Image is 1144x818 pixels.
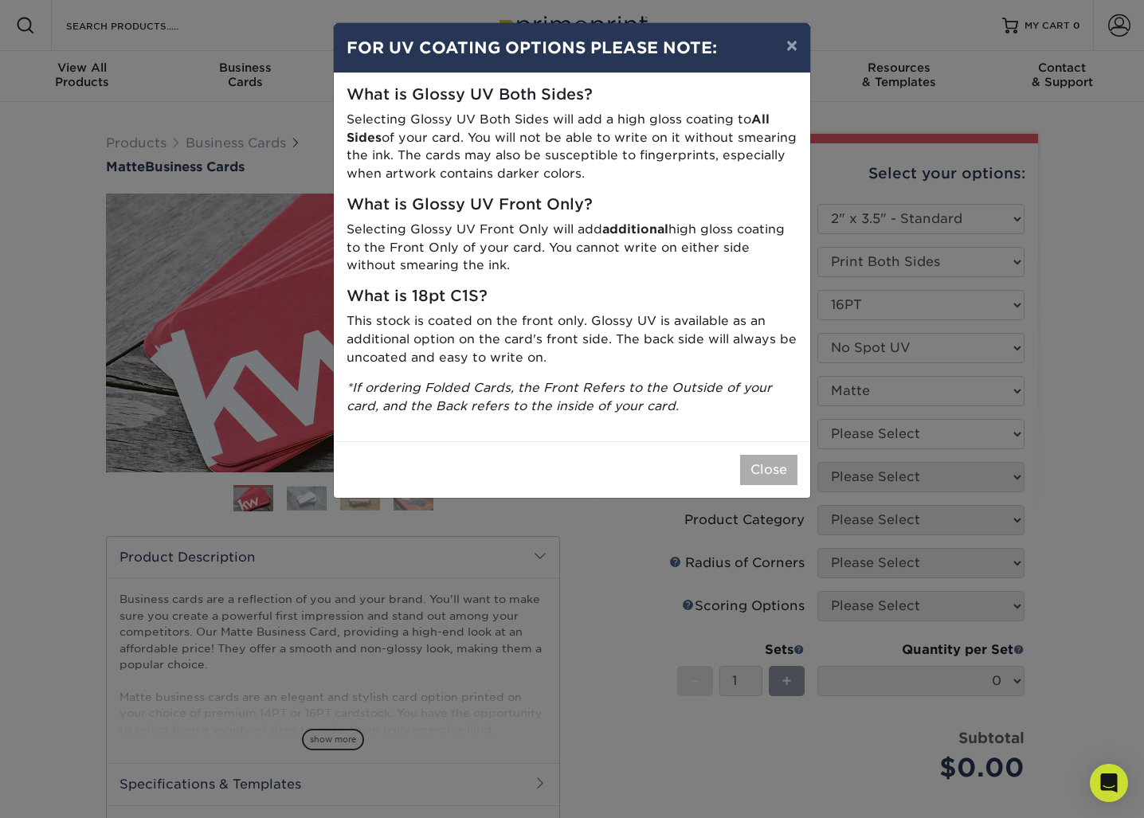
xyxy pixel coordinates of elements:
strong: additional [602,221,668,237]
p: Selecting Glossy UV Both Sides will add a high gloss coating to of your card. You will not be abl... [347,111,797,183]
button: Close [740,455,797,485]
h5: What is 18pt C1S? [347,288,797,306]
h5: What is Glossy UV Both Sides? [347,86,797,104]
p: Selecting Glossy UV Front Only will add high gloss coating to the Front Only of your card. You ca... [347,221,797,275]
p: This stock is coated on the front only. Glossy UV is available as an additional option on the car... [347,312,797,366]
strong: All Sides [347,112,770,145]
div: Open Intercom Messenger [1090,764,1128,802]
button: × [774,23,810,68]
i: *If ordering Folded Cards, the Front Refers to the Outside of your card, and the Back refers to t... [347,380,772,413]
h5: What is Glossy UV Front Only? [347,196,797,214]
h4: FOR UV COATING OPTIONS PLEASE NOTE: [347,36,797,60]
